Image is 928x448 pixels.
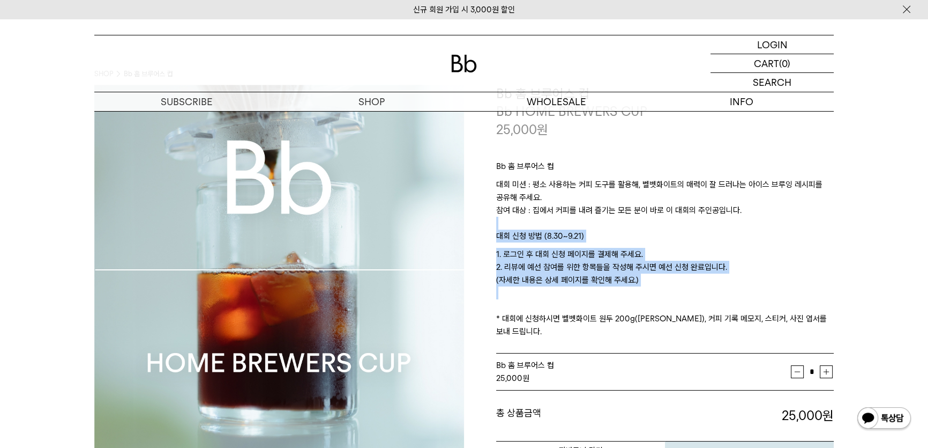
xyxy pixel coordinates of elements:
[820,365,833,378] button: 증가
[279,92,464,111] a: SHOP
[856,406,912,432] img: 카카오톡 채널 1:1 채팅 버튼
[464,92,649,111] p: WHOLESALE
[710,54,834,73] a: CART (0)
[754,54,779,72] p: CART
[451,55,477,72] img: 로고
[496,248,834,338] p: 1. 로그인 후 대회 신청 페이지를 결제해 주세요. 2. 리뷰에 예선 참여를 위한 항목들을 작성해 주시면 예선 신청 완료입니다. (자세한 내용은 상세 페이지를 확인해 주세요....
[496,407,665,425] dt: 총 상품금액
[753,73,791,92] p: SEARCH
[496,230,834,248] p: 대회 신청 방법 (8.30~9.21)
[496,373,522,383] strong: 25,000
[496,178,834,230] p: 대회 미션 : 평소 사용하는 커피 도구를 활용해, 벨벳화이트의 매력이 잘 드러나는 아이스 브루잉 레시피를 공유해 주세요. 참여 대상 : 집에서 커피를 내려 즐기는 모든 분이 ...
[537,122,548,137] span: 원
[496,372,791,385] div: 원
[649,92,834,111] p: INFO
[94,92,279,111] a: SUBSCRIBE
[496,160,834,178] p: Bb 홈 브루어스 컵
[779,54,790,72] p: (0)
[496,361,554,370] span: Bb 홈 브루어스 컵
[822,408,834,423] b: 원
[757,35,788,54] p: LOGIN
[496,121,548,139] p: 25,000
[413,5,515,14] a: 신규 회원 가입 시 3,000원 할인
[791,365,804,378] button: 감소
[710,35,834,54] a: LOGIN
[782,408,834,423] strong: 25,000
